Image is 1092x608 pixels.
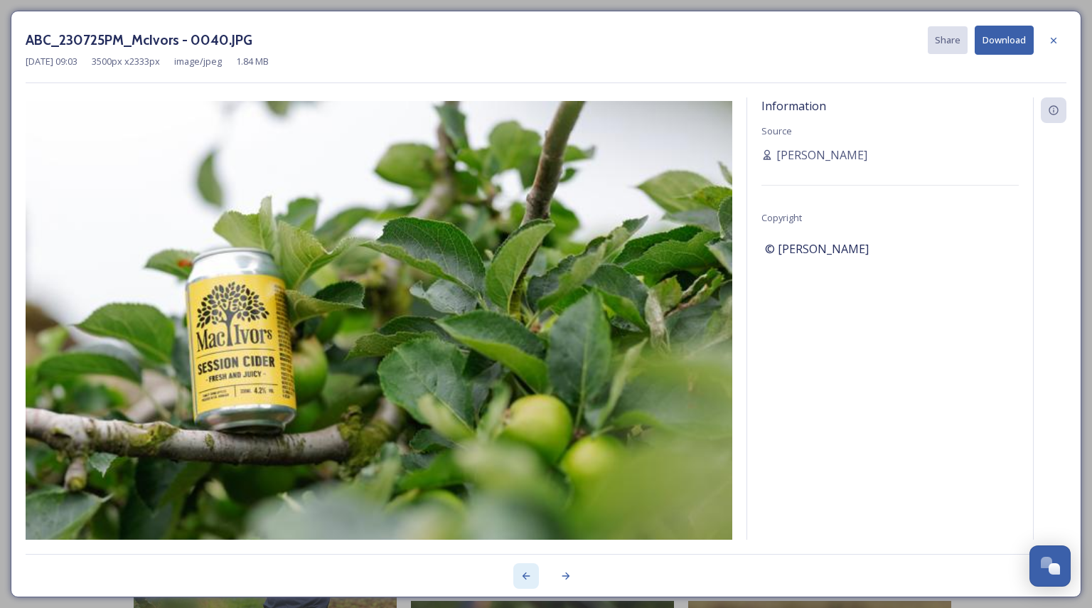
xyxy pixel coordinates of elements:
span: [PERSON_NAME] [776,146,867,164]
h3: ABC_230725PM_McIvors - 0040.JPG [26,30,252,50]
button: Download [975,26,1034,55]
span: Copyright [761,211,802,224]
span: © [PERSON_NAME] [765,240,869,257]
button: Share [928,26,968,54]
span: 1.84 MB [236,55,269,68]
span: image/jpeg [174,55,222,68]
img: 84015c1c-b72e-4c95-be6c-ce1c2e0fb5b3.jpg [26,101,732,572]
span: Source [761,124,792,137]
span: 3500 px x 2333 px [92,55,160,68]
button: Open Chat [1029,545,1071,587]
span: [DATE] 09:03 [26,55,77,68]
span: Information [761,98,826,114]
